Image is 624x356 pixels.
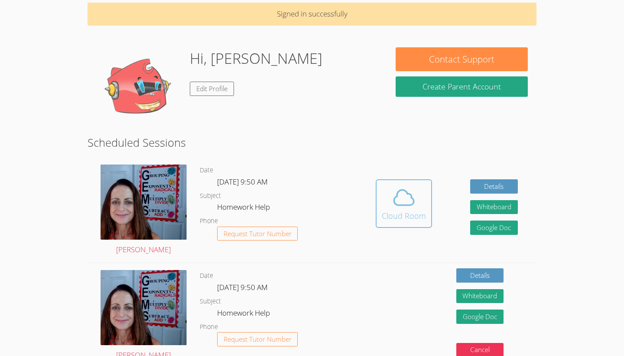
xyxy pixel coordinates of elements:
img: avatar.png [101,270,187,345]
button: Cloud Room [376,179,432,228]
img: avatar.png [101,165,187,240]
h1: Hi, [PERSON_NAME] [190,47,322,69]
span: Request Tutor Number [224,336,292,343]
div: Cloud Room [382,210,426,222]
dt: Date [200,270,213,281]
a: Edit Profile [190,82,234,96]
button: Request Tutor Number [217,227,298,241]
a: Google Doc [456,310,504,324]
a: Details [456,268,504,283]
span: [DATE] 9:50 AM [217,177,268,187]
dt: Subject [200,191,221,201]
span: [DATE] 9:50 AM [217,282,268,292]
a: [PERSON_NAME] [101,165,187,256]
dd: Homework Help [217,307,272,322]
a: Google Doc [470,221,518,235]
button: Whiteboard [470,200,518,214]
p: Signed in successfully [88,3,537,26]
dt: Phone [200,322,218,333]
h2: Scheduled Sessions [88,134,537,151]
span: Request Tutor Number [224,231,292,237]
button: Whiteboard [456,289,504,303]
dt: Date [200,165,213,176]
a: Details [470,179,518,194]
button: Contact Support [396,47,527,71]
img: default.png [96,47,183,134]
dt: Phone [200,216,218,227]
dd: Homework Help [217,201,272,216]
dt: Subject [200,296,221,307]
button: Create Parent Account [396,76,527,97]
button: Request Tutor Number [217,332,298,346]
